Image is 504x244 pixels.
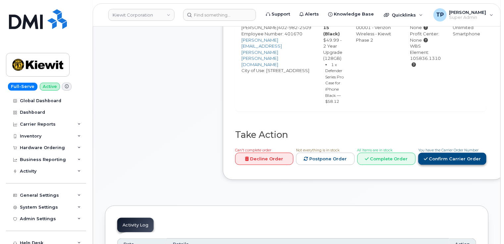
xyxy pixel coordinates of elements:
[357,148,393,152] span: All Items are in stock
[295,8,324,21] a: Alerts
[235,130,486,140] h2: Take Action
[410,31,441,43] div: Profit Center: None
[475,215,499,239] iframe: Messenger Launcher
[449,15,486,20] span: Super Admin
[410,43,441,67] div: WBS Element: 105836.1310
[379,8,428,21] div: Quicklinks
[278,25,311,30] span: 402
[357,153,416,165] a: Complete Order
[305,11,319,18] span: Alerts
[418,153,486,165] a: Confirm Carrier Order
[324,8,378,21] a: Knowledge Base
[298,25,311,30] span: 2509
[334,11,374,18] span: Knowledge Base
[392,12,416,18] span: Quicklinks
[261,8,295,21] a: Support
[235,148,271,152] span: Can't complete order
[449,10,486,15] span: [PERSON_NAME]
[323,19,340,36] strong: iPhone 15 (Black)
[183,9,256,21] input: Find something...
[241,37,282,67] a: [PERSON_NAME][EMAIL_ADDRESS][PERSON_NAME][PERSON_NAME][DOMAIN_NAME]
[429,8,498,21] div: Tyler Pollock
[235,14,317,111] td: [PERSON_NAME] City of Use: [STREET_ADDRESS]
[418,148,479,152] span: You have the Carrier Order Number
[317,14,350,111] td: $49.99 - 2 Year Upgrade (128GB)
[272,11,290,18] span: Support
[241,31,302,36] span: Employee Number: 401670
[287,25,298,30] span: 982
[108,9,175,21] a: Kiewit Corporation
[296,153,354,165] a: Postpone Order
[326,62,344,104] small: 1 x Defender Series Pro Case for iPhone Black — $58.12
[436,11,444,19] span: TP
[447,14,486,111] td: Business Unlimited Smartphone
[296,148,339,152] span: Not everything is in stock
[235,153,293,165] a: Decline Order
[350,14,404,111] td: 786080835-00001 - Verizon Wireless - Kiewit Phase 2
